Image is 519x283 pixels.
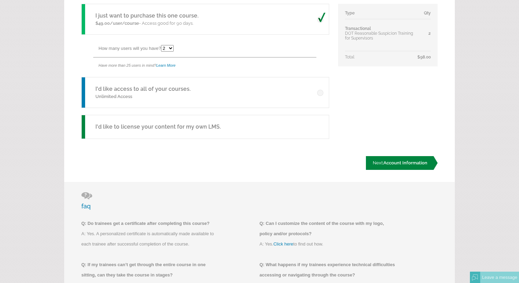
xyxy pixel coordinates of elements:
a: Next:Account Information [366,156,438,170]
p: Q: If my trainees can’t get through the entire course in one sitting, can they take the course in... [81,260,219,280]
td: Type [345,11,417,19]
span: $98.00 [417,55,431,59]
img: Offline [472,274,478,281]
div: Have more than 25 users in mind? [99,58,328,73]
p: Q: What happens if my trainees experience technical difficulties accessing or navigating through ... [259,260,397,280]
span: Account Information [383,160,427,165]
span: $49.00/user/course [95,21,139,26]
a: I'd like access to all of your courses. [95,86,191,92]
p: Q: Can I customize the content of the course with my logo, policy and/or protocols? [259,218,397,239]
p: Q: Do trainees get a certificate after completing this course? [81,218,219,229]
td: Total [345,51,417,60]
a: Click here [273,241,293,247]
h5: I just want to purchase this one course. [95,12,198,20]
a: I'd like to license your content for my own LMS. [81,115,328,139]
td: Qty [417,11,431,19]
div: How many users will you have? [99,42,328,57]
div: Leave a message [480,272,519,283]
p: - Access good for 90 days. [95,20,198,27]
p: A: Yes. to find out how. [259,239,397,249]
span: DOT Reasonable Suspicion Training for Supervisors [345,31,413,41]
div: 2 [417,31,431,36]
h3: faq [81,192,438,210]
p: A: Yes. A personalized certificate is automatically made available to each trainee after successf... [81,229,219,249]
h5: I'd like to license your content for my own LMS. [95,123,221,131]
span: Transactional [345,26,371,31]
a: Learn More [156,63,175,67]
span: Unlimited Access [95,94,132,99]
